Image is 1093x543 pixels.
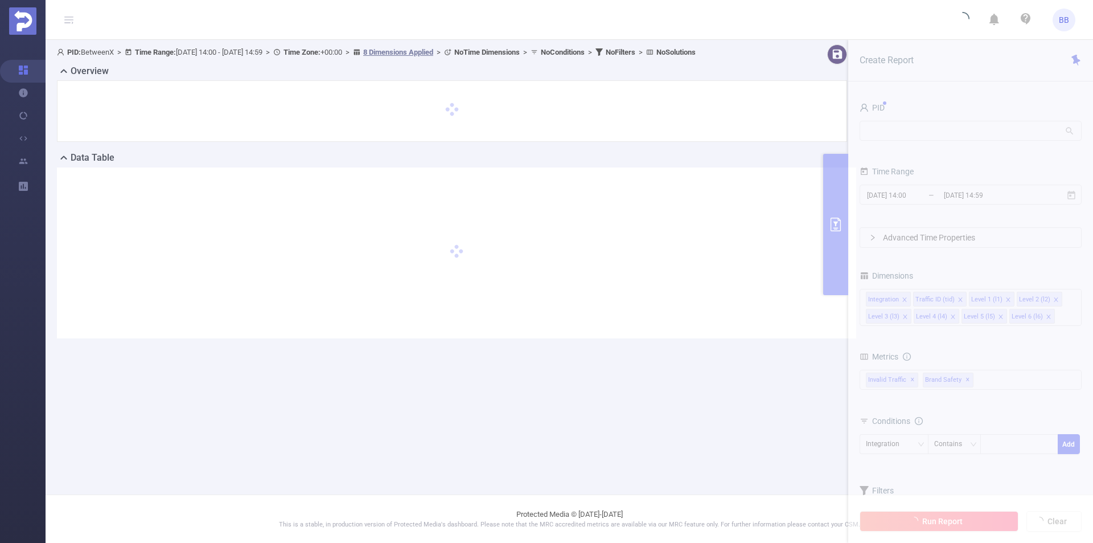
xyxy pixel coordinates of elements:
b: Time Range: [135,48,176,56]
b: No Solutions [656,48,696,56]
b: No Time Dimensions [454,48,520,56]
b: PID: [67,48,81,56]
footer: Protected Media © [DATE]-[DATE] [46,495,1093,543]
h2: Data Table [71,151,114,165]
img: Protected Media [9,7,36,35]
span: > [635,48,646,56]
p: This is a stable, in production version of Protected Media's dashboard. Please note that the MRC ... [74,520,1065,530]
span: > [114,48,125,56]
b: No Filters [606,48,635,56]
span: > [585,48,595,56]
u: 8 Dimensions Applied [363,48,433,56]
span: BetweenX [DATE] 14:00 - [DATE] 14:59 +00:00 [57,48,696,56]
b: No Conditions [541,48,585,56]
span: > [433,48,444,56]
h2: Overview [71,64,109,78]
i: icon: user [57,48,67,56]
span: BB [1059,9,1069,31]
span: > [262,48,273,56]
b: Time Zone: [283,48,320,56]
i: icon: loading [956,12,969,28]
span: > [342,48,353,56]
span: > [520,48,531,56]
